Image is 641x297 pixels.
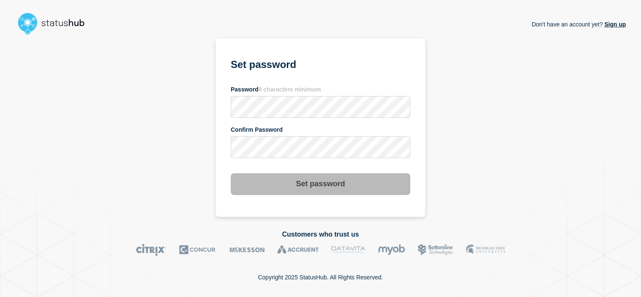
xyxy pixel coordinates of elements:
h1: Set password [231,57,410,78]
input: password input [231,96,410,118]
img: Citrix logo [136,244,167,256]
img: Concur logo [179,244,217,256]
img: StatusHub logo [15,10,95,37]
input: confirm password input [231,136,410,158]
p: Don't have an account yet? [532,14,626,34]
span: 8 characters minimum [258,86,321,93]
img: DataVita logo [331,244,365,256]
img: myob logo [378,244,405,256]
img: MSU logo [466,244,505,256]
span: Password [231,86,321,93]
span: Confirm Password [231,126,283,133]
p: Copyright 2025 StatusHub. All Rights Reserved. [258,274,383,281]
img: Accruent logo [277,244,319,256]
img: Bottomline logo [418,244,453,256]
h2: Customers who trust us [15,231,626,238]
a: Sign up [603,21,626,28]
img: McKesson logo [229,244,265,256]
button: Set password [231,173,410,195]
